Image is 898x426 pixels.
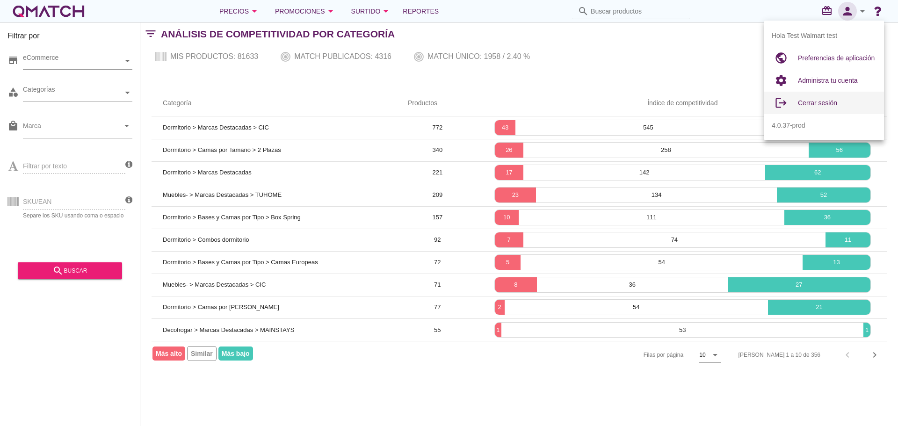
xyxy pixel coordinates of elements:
[523,145,809,155] p: 258
[397,116,478,139] td: 772
[495,280,537,289] p: 8
[798,54,875,62] span: Preferencias de aplicación
[121,120,132,131] i: arrow_drop_down
[495,168,524,177] p: 17
[863,325,870,335] p: 1
[784,213,870,222] p: 36
[161,27,395,42] h2: Análisis de competitividad por Categoría
[765,168,870,177] p: 62
[163,214,301,221] span: Dormitorio > Bases y Camas por Tipo > Box Spring
[275,6,336,17] div: Promociones
[826,235,870,245] p: 11
[152,347,185,361] span: Más alto
[523,168,765,177] p: 142
[710,349,721,361] i: arrow_drop_down
[397,296,478,318] td: 77
[397,318,478,341] td: 55
[397,139,478,161] td: 340
[838,5,857,18] i: person
[399,2,442,21] a: Reportes
[25,265,115,276] div: buscar
[403,6,439,17] span: Reportes
[18,262,122,279] button: buscar
[163,303,279,310] span: Dormitorio > Camas por [PERSON_NAME]
[268,2,344,21] button: Promociones
[7,87,19,98] i: category
[187,346,217,361] span: Similar
[777,190,870,200] p: 52
[495,213,519,222] p: 10
[163,169,252,176] span: Dormitorio > Marcas Destacadas
[351,6,392,17] div: Surtido
[52,265,64,276] i: search
[821,5,836,16] i: redeem
[515,123,781,132] p: 545
[380,6,391,17] i: arrow_drop_down
[699,351,705,359] div: 10
[163,326,294,333] span: Decohogar > Marcas Destacadas > MAINSTAYS
[550,341,721,368] div: Filas por página
[7,30,132,45] h3: Filtrar por
[7,55,19,66] i: store
[163,191,282,198] span: Muebles- > Marcas Destacadas > TUHOME
[397,184,478,206] td: 209
[218,347,253,361] span: Más bajo
[768,303,870,312] p: 21
[495,235,523,245] p: 7
[249,6,260,17] i: arrow_drop_down
[537,280,727,289] p: 36
[397,229,478,251] td: 92
[536,190,777,200] p: 134
[163,236,249,243] span: Dormitorio > Combos dormitorio
[478,90,887,116] th: Índice de competitividad: Not sorted.
[344,2,399,21] button: Surtido
[523,235,826,245] p: 74
[397,274,478,296] td: 71
[397,161,478,184] td: 221
[163,259,318,266] span: Dormitorio > Bases y Camas por Tipo > Camas Europeas
[772,121,805,130] span: 4.0.37-prod
[739,351,820,359] div: [PERSON_NAME] 1 a 10 de 356
[798,77,858,84] span: Administra tu cuenta
[728,280,870,289] p: 27
[772,71,790,90] i: settings
[809,145,870,155] p: 56
[397,251,478,274] td: 72
[803,258,870,267] p: 13
[325,6,336,17] i: arrow_drop_down
[501,325,863,335] p: 53
[219,6,260,17] div: Precios
[163,124,269,131] span: Dormitorio > Marcas Destacadas > CIC
[495,190,536,200] p: 23
[505,303,768,312] p: 54
[772,94,790,112] i: logout
[578,6,589,17] i: search
[866,347,883,363] button: Next page
[495,325,502,335] p: 1
[11,2,86,21] a: white-qmatch-logo
[495,258,521,267] p: 5
[591,4,684,19] input: Buscar productos
[397,90,478,116] th: Productos: Not sorted.
[212,2,268,21] button: Precios
[495,123,516,132] p: 43
[397,206,478,229] td: 157
[857,6,868,17] i: arrow_drop_down
[798,99,837,107] span: Cerrar sesión
[163,146,281,153] span: Dormitorio > Camas por Tamaño > 2 Plazas
[519,213,784,222] p: 111
[152,90,397,116] th: Categoría: Not sorted.
[869,349,880,361] i: chevron_right
[163,281,266,288] span: Muebles- > Marcas Destacadas > CIC
[772,49,790,67] i: public
[772,31,837,41] span: Hola Test Walmart test
[521,258,803,267] p: 54
[495,303,505,312] p: 2
[7,120,19,131] i: local_mall
[495,145,523,155] p: 26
